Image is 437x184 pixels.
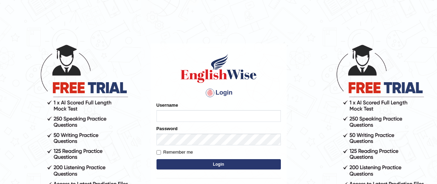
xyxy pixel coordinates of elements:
h4: Login [156,87,281,98]
button: Login [156,159,281,170]
label: Username [156,102,178,108]
label: Password [156,125,178,132]
img: Logo of English Wise sign in for intelligent practice with AI [179,53,258,84]
input: Remember me [156,150,161,155]
label: Remember me [156,149,193,156]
